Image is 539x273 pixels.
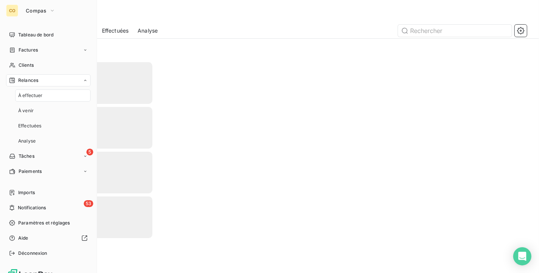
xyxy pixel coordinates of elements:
span: À venir [18,107,34,114]
a: Tableau de bord [6,29,91,41]
a: Factures [6,44,91,56]
span: Effectuées [18,122,42,129]
span: Analyse [138,27,158,35]
a: À effectuer [15,89,91,102]
div: Open Intercom Messenger [513,247,531,265]
a: RelancesÀ effectuerÀ venirEffectuéesAnalyse [6,74,91,147]
span: Effectuées [102,27,129,35]
span: À effectuer [18,92,43,99]
div: CO [6,5,18,17]
span: Factures [19,47,38,53]
a: Aide [6,232,91,244]
span: Tâches [19,153,34,160]
a: Paiements [6,165,91,177]
span: Relances [18,77,38,84]
span: Imports [18,189,35,196]
span: Tableau de bord [18,31,53,38]
a: Clients [6,59,91,71]
a: 5Tâches [6,150,91,162]
a: À venir [15,105,91,117]
span: Notifications [18,204,46,211]
a: Analyse [15,135,91,147]
span: Compas [26,8,46,14]
a: Effectuées [15,120,91,132]
input: Rechercher [398,25,512,37]
a: Imports [6,187,91,199]
span: Aide [18,235,28,242]
span: Déconnexion [18,250,47,257]
span: Analyse [18,138,36,144]
span: Paiements [19,168,42,175]
span: 5 [86,149,93,155]
a: Paramètres et réglages [6,217,91,229]
span: 53 [84,200,93,207]
span: Paramètres et réglages [18,220,70,226]
span: Clients [19,62,34,69]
